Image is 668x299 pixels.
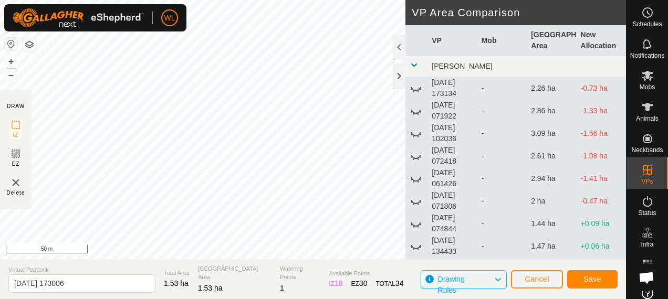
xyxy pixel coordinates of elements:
[395,279,404,287] span: 34
[329,269,403,278] span: Available Points
[198,284,223,292] span: 1.53 ha
[641,241,653,248] span: Infra
[427,122,477,145] td: [DATE] 102036
[329,278,342,289] div: IZ
[427,212,477,235] td: [DATE] 074844
[280,284,284,292] span: 1
[632,263,661,292] div: Open chat
[323,245,354,255] a: Contact Us
[351,278,368,289] div: EZ
[482,196,523,207] div: -
[527,235,576,258] td: 1.47 ha
[359,279,368,287] span: 30
[482,241,523,252] div: -
[632,21,662,27] span: Schedules
[527,145,576,167] td: 2.61 ha
[577,77,626,100] td: -0.73 ha
[577,235,626,258] td: +0.06 ha
[577,167,626,190] td: -1.41 ha
[412,6,626,19] h2: VP Area Comparison
[335,279,343,287] span: 18
[630,52,664,59] span: Notifications
[164,269,190,277] span: Total Area
[164,279,189,287] span: 1.53 ha
[5,55,17,68] button: +
[477,25,527,56] th: Mob
[8,265,155,274] span: Virtual Paddock
[482,151,523,162] div: -
[567,270,618,289] button: Save
[527,167,576,190] td: 2.94 ha
[482,105,523,116] div: -
[527,122,576,145] td: 3.09 ha
[482,218,523,229] div: -
[427,145,477,167] td: [DATE] 072418
[9,176,22,189] img: VP
[427,258,477,280] td: [DATE] 062028
[636,115,659,122] span: Animals
[280,264,320,282] span: Watering Points
[577,122,626,145] td: -1.56 ha
[5,69,17,81] button: –
[527,212,576,235] td: 1.44 ha
[577,258,626,280] td: -0.62 ha
[482,128,523,139] div: -
[527,100,576,122] td: 2.86 ha
[641,178,653,185] span: VPs
[13,8,144,27] img: Gallagher Logo
[511,270,563,289] button: Cancel
[427,77,477,100] td: [DATE] 173134
[438,275,465,294] span: Drawing Rules
[527,25,576,56] th: [GEOGRAPHIC_DATA] Area
[527,190,576,212] td: 2 ha
[272,245,311,255] a: Privacy Policy
[164,13,175,24] span: WL
[583,275,601,283] span: Save
[482,83,523,94] div: -
[638,210,656,216] span: Status
[577,145,626,167] td: -1.08 ha
[427,167,477,190] td: [DATE] 061426
[577,100,626,122] td: -1.33 ha
[5,38,17,50] button: Reset Map
[577,190,626,212] td: -0.47 ha
[7,189,25,197] span: Delete
[198,264,272,282] span: [GEOGRAPHIC_DATA] Area
[13,131,19,139] span: IZ
[577,25,626,56] th: New Allocation
[640,84,655,90] span: Mobs
[527,258,576,280] td: 2.15 ha
[432,62,492,70] span: [PERSON_NAME]
[427,25,477,56] th: VP
[427,190,477,212] td: [DATE] 071806
[525,275,549,283] span: Cancel
[527,77,576,100] td: 2.26 ha
[12,160,20,168] span: EZ
[23,38,36,51] button: Map Layers
[634,273,660,279] span: Heatmap
[631,147,663,153] span: Neckbands
[577,212,626,235] td: +0.09 ha
[7,102,25,110] div: DRAW
[427,235,477,258] td: [DATE] 134433
[427,100,477,122] td: [DATE] 071922
[375,278,403,289] div: TOTAL
[482,173,523,184] div: -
